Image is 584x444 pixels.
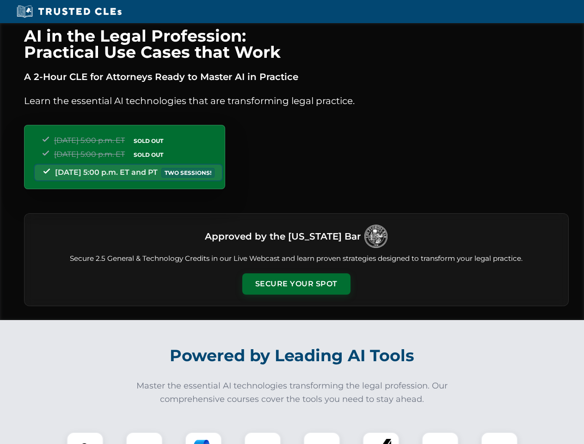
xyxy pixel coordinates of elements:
h2: Powered by Leading AI Tools [36,339,548,372]
button: Secure Your Spot [242,273,350,295]
p: Learn the essential AI technologies that are transforming legal practice. [24,93,569,108]
p: Secure 2.5 General & Technology Credits in our Live Webcast and learn proven strategies designed ... [36,253,557,264]
img: Trusted CLEs [14,5,124,18]
span: [DATE] 5:00 p.m. ET [54,136,125,145]
img: Logo [364,225,387,248]
span: SOLD OUT [130,136,166,146]
span: [DATE] 5:00 p.m. ET [54,150,125,159]
h3: Approved by the [US_STATE] Bar [205,228,361,245]
p: A 2-Hour CLE for Attorneys Ready to Master AI in Practice [24,69,569,84]
span: SOLD OUT [130,150,166,160]
h1: AI in the Legal Profession: Practical Use Cases that Work [24,28,569,60]
p: Master the essential AI technologies transforming the legal profession. Our comprehensive courses... [130,379,454,406]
